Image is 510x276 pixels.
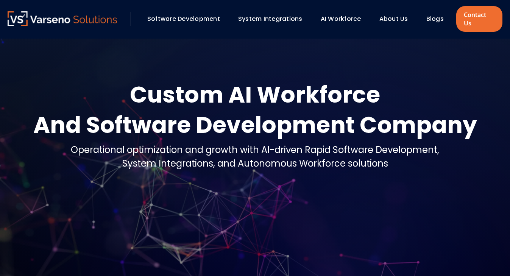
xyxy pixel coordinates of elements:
[376,12,419,25] div: About Us
[33,110,477,140] div: And Software Development Company
[426,14,444,23] a: Blogs
[321,14,361,23] a: AI Workforce
[33,80,477,110] div: Custom AI Workforce
[317,12,372,25] div: AI Workforce
[8,11,117,27] a: Varseno Solutions – Product Engineering & IT Services
[238,14,303,23] a: System Integrations
[234,12,313,25] div: System Integrations
[423,12,454,25] div: Blogs
[143,12,231,25] div: Software Development
[379,14,408,23] a: About Us
[147,14,220,23] a: Software Development
[456,6,502,32] a: Contact Us
[8,11,117,26] img: Varseno Solutions – Product Engineering & IT Services
[71,143,439,157] div: Operational optimization and growth with AI-driven Rapid Software Development,
[71,157,439,170] div: System Integrations, and Autonomous Workforce solutions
